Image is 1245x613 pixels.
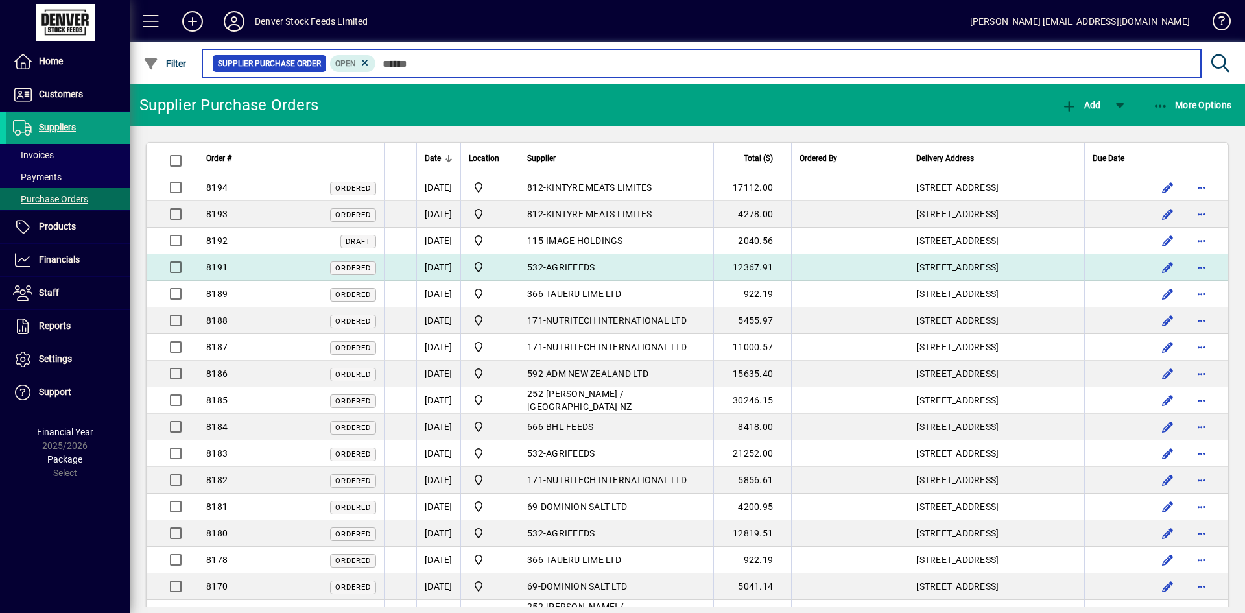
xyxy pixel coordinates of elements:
[335,184,371,193] span: Ordered
[6,45,130,78] a: Home
[546,368,648,379] span: ADM NEW ZEALAND LTD
[1191,257,1212,278] button: More options
[206,555,228,565] span: 8178
[713,201,791,228] td: 4278.00
[469,366,511,381] span: DENVER STOCKFEEDS LTD
[713,254,791,281] td: 12367.91
[1157,576,1178,597] button: Edit
[39,221,76,232] span: Products
[527,209,543,219] span: 812
[546,315,687,326] span: NUTRITECH INTERNATIONAL LTD
[546,289,621,299] span: TAUERU LIME LTD
[1157,310,1178,331] button: Edit
[1157,257,1178,278] button: Edit
[970,11,1190,32] div: [PERSON_NAME] [EMAIL_ADDRESS][DOMAIN_NAME]
[1191,390,1212,411] button: More options
[722,151,785,165] div: Total ($)
[527,315,543,326] span: 171
[1157,416,1178,437] button: Edit
[206,262,228,272] span: 8191
[546,182,652,193] span: KINTYRE MEATS LIMITES
[1191,230,1212,251] button: More options
[335,211,371,219] span: Ordered
[416,547,460,573] td: [DATE]
[416,228,460,254] td: [DATE]
[1157,549,1178,570] button: Edit
[39,287,59,298] span: Staff
[519,334,713,361] td: -
[527,528,543,538] span: 532
[1157,523,1178,544] button: Edit
[13,150,54,160] span: Invoices
[519,281,713,307] td: -
[39,320,71,331] span: Reports
[469,206,511,222] span: DENVER STOCKFEEDS LTD
[416,440,460,467] td: [DATE]
[519,414,713,440] td: -
[1191,496,1212,517] button: More options
[1058,93,1104,117] button: Add
[713,494,791,520] td: 4200.95
[1191,204,1212,224] button: More options
[416,467,460,494] td: [DATE]
[527,389,543,399] span: 252
[546,342,687,352] span: NUTRITECH INTERNATIONAL LTD
[218,57,321,70] span: Supplier Purchase Order
[1191,576,1212,597] button: More options
[1191,470,1212,490] button: More options
[1191,549,1212,570] button: More options
[908,307,1084,334] td: [STREET_ADDRESS]
[335,264,371,272] span: Ordered
[519,547,713,573] td: -
[519,254,713,281] td: -
[546,209,652,219] span: KINTYRE MEATS LIMITES
[469,446,511,461] span: DENVER STOCKFEEDS LTD
[527,151,556,165] span: Supplier
[335,450,371,459] span: Ordered
[527,289,543,299] span: 366
[744,151,773,165] span: Total ($)
[469,552,511,568] span: DENVER STOCKFEEDS LTD
[469,233,511,248] span: DENVER STOCKFEEDS LTD
[713,334,791,361] td: 11000.57
[6,144,130,166] a: Invoices
[335,291,371,299] span: Ordered
[469,499,511,514] span: DENVER STOCKFEEDS LTD
[908,440,1084,467] td: [STREET_ADDRESS]
[908,281,1084,307] td: [STREET_ADDRESS]
[206,315,228,326] span: 8188
[1157,230,1178,251] button: Edit
[546,262,595,272] span: AGRIFEEDS
[527,262,543,272] span: 532
[1093,151,1136,165] div: Due Date
[6,211,130,243] a: Products
[800,151,837,165] span: Ordered By
[416,307,460,334] td: [DATE]
[469,525,511,541] span: DENVER STOCKFEEDS LTD
[6,188,130,210] a: Purchase Orders
[713,573,791,600] td: 5041.14
[335,397,371,405] span: Ordered
[335,503,371,512] span: Ordered
[6,343,130,376] a: Settings
[469,313,511,328] span: DENVER STOCKFEEDS LTD
[335,344,371,352] span: Ordered
[140,52,190,75] button: Filter
[469,151,511,165] div: Location
[546,555,621,565] span: TAUERU LIME LTD
[416,387,460,414] td: [DATE]
[425,151,441,165] span: Date
[546,235,623,246] span: IMAGE HOLDINGS
[1061,100,1100,110] span: Add
[206,182,228,193] span: 8194
[713,414,791,440] td: 8418.00
[908,414,1084,440] td: [STREET_ADDRESS]
[469,151,499,165] span: Location
[206,475,228,485] span: 8182
[1157,443,1178,464] button: Edit
[713,228,791,254] td: 2040.56
[908,334,1084,361] td: [STREET_ADDRESS]
[908,174,1084,201] td: [STREET_ADDRESS]
[713,174,791,201] td: 17112.00
[172,10,213,33] button: Add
